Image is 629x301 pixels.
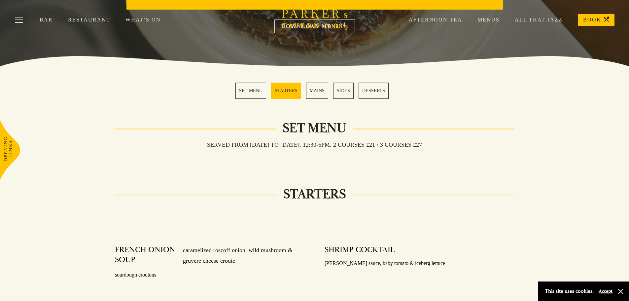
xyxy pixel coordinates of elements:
[115,245,177,266] h4: FRENCH ONION SOUP
[200,141,429,148] h3: Served from [DATE] to [DATE], 12:30-6pm. 2 COURSES £21 / 3 COURSES £27
[333,83,354,99] a: 4 / 5
[306,83,328,99] a: 3 / 5
[276,120,353,136] h2: Set Menu
[325,259,514,268] p: [PERSON_NAME] sauce, baby tomato & iceberg lettuce
[271,83,301,99] a: 2 / 5
[617,288,624,295] button: Close and accept
[599,288,612,294] button: Accept
[235,83,266,99] a: 1 / 5
[277,186,352,202] h2: STARTERS
[325,245,395,255] h4: SHRIMP COCKTAIL
[176,245,304,266] p: caramelized roscoff onion, wild mushroom & gruyere cheese croute
[545,286,594,296] p: This site uses cookies.
[115,270,305,280] p: sourdough croutons
[359,83,389,99] a: 5 / 5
